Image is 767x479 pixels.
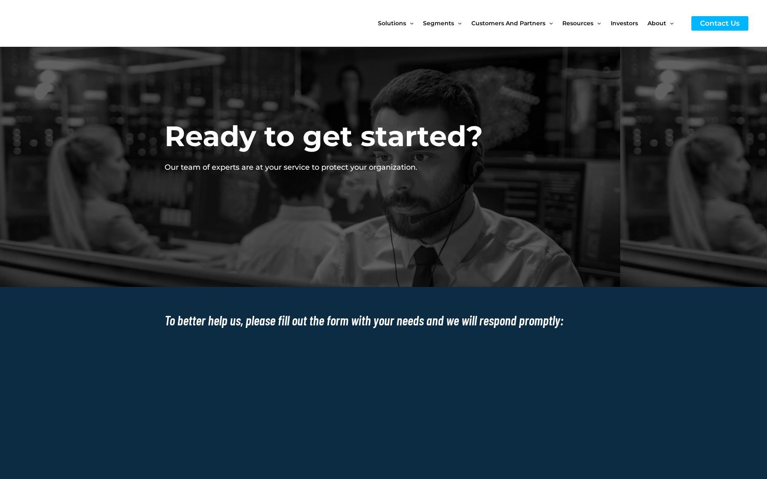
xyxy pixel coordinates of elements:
span: Investors [611,6,638,41]
span: Menu Toggle [593,6,601,41]
span: About [648,6,666,41]
span: Menu Toggle [545,6,553,41]
h2: Ready to get started? [165,118,483,154]
span: Menu Toggle [666,6,674,41]
span: Solutions [378,6,406,41]
span: Resources [562,6,593,41]
h2: To better help us, please fill out the form with your needs and we will respond promptly: [165,312,603,329]
span: Customers and Partners [471,6,545,41]
span: Menu Toggle [406,6,413,41]
a: Contact Us [691,16,748,31]
span: Menu Toggle [454,6,461,41]
a: Investors [611,6,648,41]
nav: Site Navigation: New Main Menu [378,6,683,41]
p: Our team of experts are at your service to protect your organization. [165,162,483,173]
span: Segments [423,6,454,41]
img: CyberCatch [14,6,114,41]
